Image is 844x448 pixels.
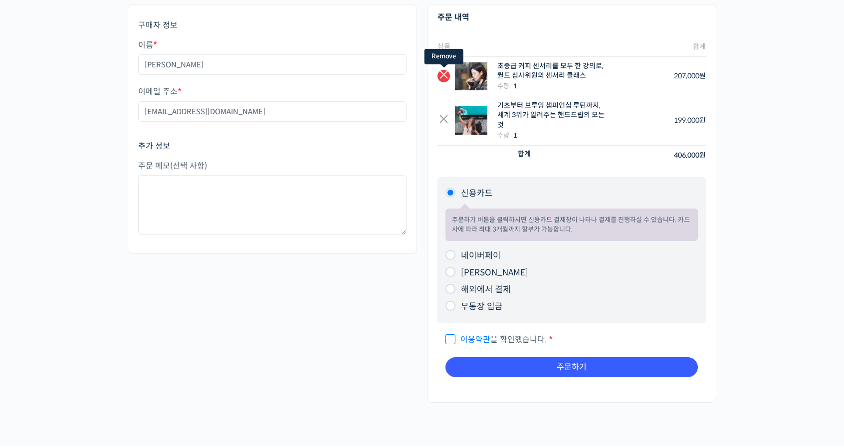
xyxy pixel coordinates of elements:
[674,151,706,160] bdi: 406,000
[138,87,407,96] label: 이메일 주소
[699,151,706,160] span: 원
[437,114,450,127] a: Remove this item
[138,101,407,122] input: username@domain.com
[461,284,511,295] label: 해외에서 결제
[31,331,37,339] span: 홈
[178,86,182,97] abbr: 필수
[138,41,407,50] label: 이름
[437,146,612,165] th: 합계
[445,334,547,345] span: 을 확인했습니다.
[699,71,706,80] span: 원
[445,357,698,377] button: 주문하기
[461,250,501,261] label: 네이버페이
[153,40,157,50] abbr: 필수
[138,20,407,31] h3: 구매자 정보
[497,101,606,130] div: 기초부터 브루잉 챔피언십 루틴까지, 세계 3위가 알려주는 핸드드립의 모든 것
[513,82,517,90] strong: 1
[154,331,166,339] span: 설정
[674,116,706,125] bdi: 199,000
[3,316,66,341] a: 홈
[91,332,103,340] span: 대화
[437,70,450,82] a: Remove this item
[497,61,606,81] div: 초중급 커피 센서리를 모두 한 강의로, 월드 심사위원의 센서리 클래스
[138,162,407,171] label: 주문 메모
[461,267,528,278] label: [PERSON_NAME]
[497,130,606,141] div: 수량:
[66,316,129,341] a: 대화
[452,215,691,234] p: 주문하기 버튼을 클릭하시면 신용카드 결제창이 나타나 결제를 진행하실 수 있습니다. 카드사에 따라 최대 3개월까지 할부가 가능합니다.
[138,141,407,152] h3: 추가 정보
[513,131,517,140] strong: 1
[699,116,706,125] span: 원
[461,301,503,312] label: 무통장 입금
[170,161,207,171] span: (선택 사항)
[549,334,553,345] abbr: 필수
[460,334,490,345] a: 이용약관
[612,37,706,57] th: 합계
[129,316,192,341] a: 설정
[437,12,706,23] h3: 주문 내역
[497,81,606,91] div: 수량:
[674,71,706,80] bdi: 207,000
[437,37,612,57] th: 상품
[461,188,493,199] label: 신용카드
